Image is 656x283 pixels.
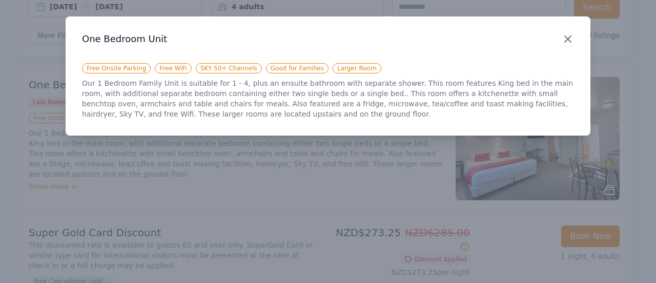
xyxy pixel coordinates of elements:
[82,33,574,45] h3: One Bedroom Unit
[82,63,151,73] span: Free Onsite Parking
[333,63,381,73] span: Larger Room
[82,78,574,119] p: Our 1 Bedroom Family Unit is suitable for 1 - 4, plus an ensuite bathroom with separate shower. T...
[196,63,262,73] span: SKY 50+ Channels
[155,63,192,73] span: Free WiFi
[266,63,329,73] span: Good for Families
